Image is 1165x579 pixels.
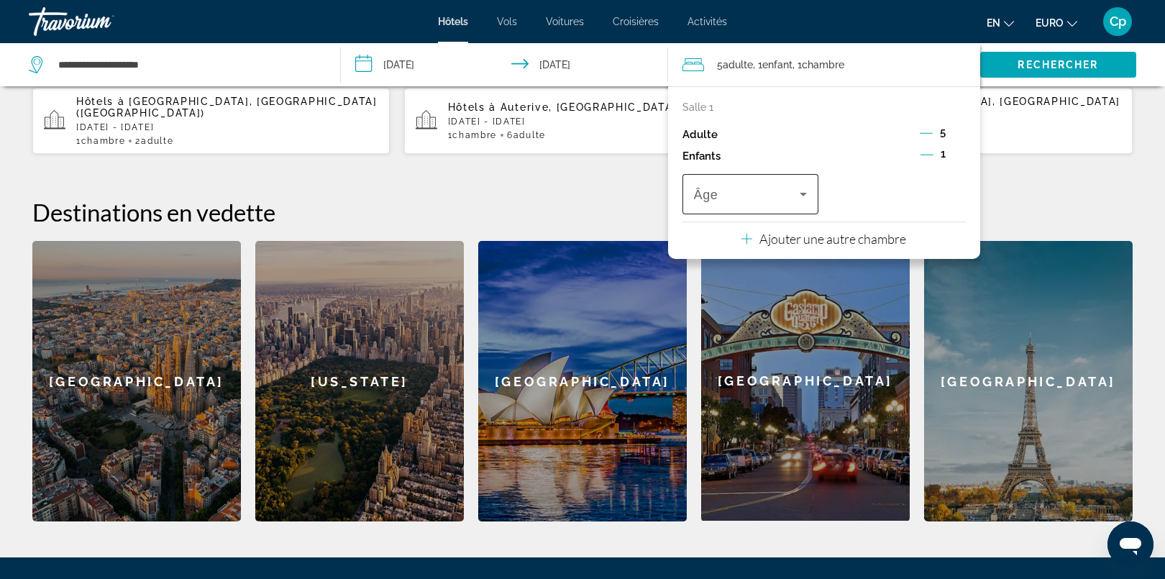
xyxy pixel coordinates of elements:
span: Rechercher [1018,59,1098,70]
font: 2 [135,136,141,146]
span: Cp [1110,14,1126,29]
a: [US_STATE] [255,241,464,521]
a: [GEOGRAPHIC_DATA] [701,241,910,521]
a: Croisières [613,16,659,27]
div: [GEOGRAPHIC_DATA] [701,241,910,521]
span: Chambre [802,59,844,70]
button: Date d’arrivée : 1 nov. 2025 Date de départ : 2 nov. 2025 [341,43,667,86]
span: EURO [1036,17,1064,29]
span: Chambre [81,136,126,146]
font: , 1 [792,59,802,70]
button: Ajouter une autre chambre [741,222,906,252]
span: Chambre [452,130,497,140]
a: Travorium [29,3,173,40]
p: Ajouter une autre chambre [759,231,906,247]
button: Hôtels à Auterive, [GEOGRAPHIC_DATA][DATE] - [DATE]1Chambre6Adulte [404,87,762,155]
span: Auterive, [GEOGRAPHIC_DATA] [501,101,677,113]
font: 1 [76,136,81,146]
font: 6 [507,130,513,140]
button: Voyageurs : 5 adultes, 1 enfant [668,43,980,86]
span: en [987,17,1000,29]
span: Adulte [513,130,546,140]
button: Augmenter les enfants [953,145,966,167]
a: Vols [497,16,517,27]
p: Adulte [682,129,718,141]
button: Décrément des enfants [920,147,933,165]
p: Enfants [682,150,721,163]
button: Changer la langue [987,12,1014,33]
font: , 1 [753,59,762,70]
a: Voitures [546,16,584,27]
span: [GEOGRAPHIC_DATA], [GEOGRAPHIC_DATA] ([GEOGRAPHIC_DATA]) [76,96,378,119]
h2: Destinations en vedette [32,198,1133,227]
iframe: Bouton de lancement de la fenêtre de messagerie [1107,521,1153,567]
span: Adulte [141,136,173,146]
a: [GEOGRAPHIC_DATA] [478,241,687,521]
span: 1 [941,148,946,160]
span: Adulte [723,59,753,70]
a: [GEOGRAPHIC_DATA] [924,241,1133,521]
button: Hôtels à [GEOGRAPHIC_DATA], [GEOGRAPHIC_DATA] ([GEOGRAPHIC_DATA])[DATE] - [DATE]1Chambre2Adulte [32,87,390,155]
font: 1 [448,130,453,140]
font: 5 [717,59,723,70]
button: Menu utilisateur [1099,6,1136,37]
span: Enfant [762,59,792,70]
button: Augmenter les adultes [953,124,966,145]
p: [DATE] - [DATE] [76,122,378,132]
button: Décrément des adultes [920,126,933,143]
span: Hôtels à [448,101,496,113]
p: [DATE] - [DATE] [448,117,750,127]
a: Hôtels [438,16,468,27]
span: Hôtels à [76,96,124,107]
span: Âge [694,188,718,202]
a: [GEOGRAPHIC_DATA] [32,241,241,521]
a: Activités [687,16,727,27]
button: Changer de devise [1036,12,1077,33]
p: Salle 1 [682,101,713,113]
button: Rechercher [980,52,1136,78]
span: 5 [940,127,946,138]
